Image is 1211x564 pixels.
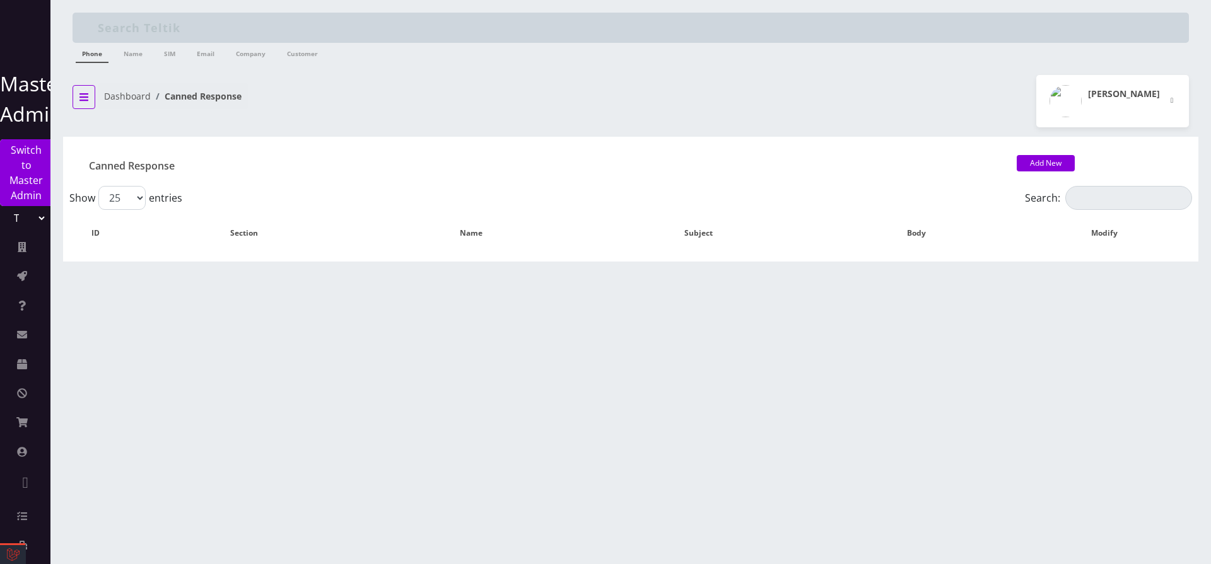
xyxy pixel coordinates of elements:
[98,186,146,210] select: Showentries
[822,215,1016,251] th: Body
[104,90,151,102] a: Dashboard
[582,215,821,251] th: Subject
[117,43,149,62] a: Name
[1025,186,1192,210] label: Search:
[281,43,324,62] a: Customer
[230,43,272,62] a: Company
[1036,75,1189,127] button: [PERSON_NAME]
[158,43,182,62] a: SIM
[127,215,366,251] th: Section
[73,83,621,119] nav: breadcrumb
[1017,215,1191,251] th: Modify
[368,215,580,251] th: Name
[69,186,182,210] label: Show entries
[190,43,221,62] a: Email
[71,215,126,251] th: ID
[76,43,108,63] a: Phone
[1065,186,1192,210] input: Search:
[1088,89,1160,100] h2: [PERSON_NAME]
[151,89,242,103] li: Canned Response
[76,160,998,172] h1: Canned Response
[98,16,1186,40] input: Search Teltik
[1017,155,1075,171] a: Add New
